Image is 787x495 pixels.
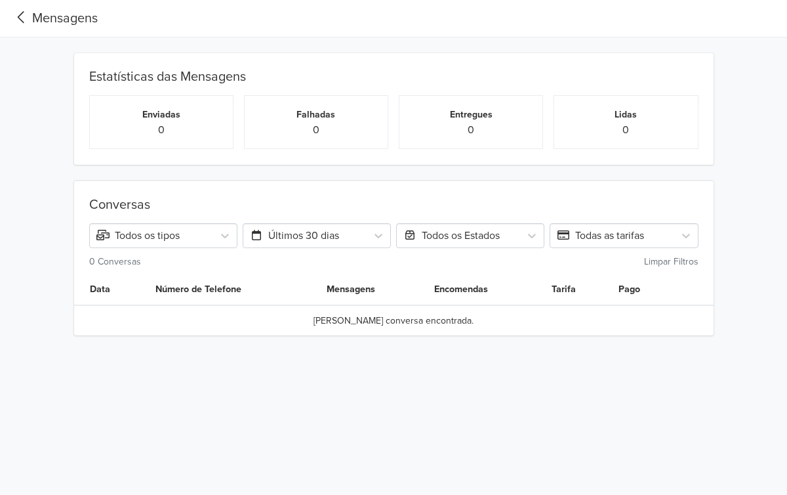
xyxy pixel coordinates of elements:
th: Encomendas [426,274,543,305]
span: Todas as tarifas [557,229,644,242]
p: 0 [100,122,222,138]
small: 0 Conversas [89,256,141,267]
th: Mensagens [319,274,427,305]
span: Todos os tipos [96,229,180,242]
th: Pago [611,274,674,305]
span: Todos os Estados [403,229,500,242]
a: Mensagens [10,9,98,28]
th: Tarifa [544,274,611,305]
small: Limpar Filtros [644,256,698,267]
span: Últimos 30 dias [250,229,339,242]
p: 0 [565,122,687,138]
th: Data [74,274,148,305]
th: Número de Telefone [148,274,319,305]
small: Entregues [450,109,493,120]
div: Conversas [89,197,698,218]
div: Estatísticas das Mensagens [84,53,704,90]
small: Enviadas [142,109,180,120]
p: 0 [410,122,532,138]
span: [PERSON_NAME] conversa encontrada. [313,314,474,328]
small: Lidas [615,109,637,120]
small: Falhadas [296,109,335,120]
p: 0 [255,122,377,138]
